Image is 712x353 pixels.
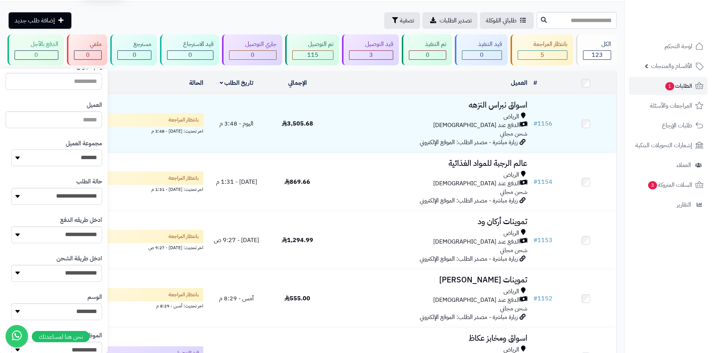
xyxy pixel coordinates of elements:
label: رقم الجوال [77,62,102,71]
label: ادخل طريقه الدفع [60,216,102,225]
div: تم التنفيذ [409,40,446,49]
span: 1 [665,82,674,90]
div: 0 [167,51,213,59]
a: جاري التوصيل 0 [221,34,284,65]
span: الدفع عند [DEMOGRAPHIC_DATA] [433,296,520,304]
span: الرياض [503,171,519,179]
span: الرياض [503,287,519,296]
a: التقارير [629,196,708,214]
span: العملاء [676,160,691,170]
a: لوحة التحكم [629,37,708,55]
span: المراجعات والأسئلة [650,100,692,111]
label: حالة الطلب [76,177,102,186]
span: شحن مجاني [500,304,527,313]
a: الإجمالي [288,78,307,87]
span: الأقسام والمنتجات [651,61,692,71]
a: #1154 [533,177,552,186]
a: طلبات الإرجاع [629,117,708,134]
span: بانتظار المراجعة [169,233,199,240]
span: شحن مجاني [500,246,527,255]
div: قيد التوصيل [349,40,393,49]
span: تصفية [400,16,414,25]
span: طلبات الإرجاع [662,120,692,131]
span: إضافة طلب جديد [15,16,55,25]
label: مجموعة العميل [66,139,102,148]
div: 0 [409,51,446,59]
div: 0 [15,51,58,59]
span: بانتظار المراجعة [169,291,199,298]
div: تم التوصيل [292,40,334,49]
h3: اسواق ومخابز عكاظ [331,334,527,343]
h3: تموينات أركان ود [331,217,527,226]
div: بانتظار المراجعة [518,40,568,49]
div: 115 [293,51,333,59]
span: 5 [540,50,544,59]
span: اليوم - 3:48 م [219,119,253,128]
a: إشعارات التحويلات البنكية [629,136,708,154]
span: زيارة مباشرة - مصدر الطلب: الموقع الإلكتروني [420,254,518,263]
span: زيارة مباشرة - مصدر الطلب: الموقع الإلكتروني [420,196,518,205]
span: # [533,236,537,245]
span: الرياض [503,229,519,238]
span: 0 [426,50,429,59]
span: 0 [86,50,90,59]
span: السلات المتروكة [647,180,692,190]
div: 0 [229,51,276,59]
a: قيد التنفيذ 0 [453,34,509,65]
a: المراجعات والأسئلة [629,97,708,115]
div: 3 [349,51,393,59]
span: زيارة مباشرة - مصدر الطلب: الموقع الإلكتروني [420,138,518,147]
label: ادخل طريقة الشحن [56,254,102,263]
span: 3 [648,181,657,189]
span: الرياض [503,112,519,121]
a: طلباتي المُوكلة [480,12,534,29]
a: مسترجع 0 [109,34,158,65]
h3: عالم الرجبة للمواد الغذائية [331,159,527,168]
div: مسترجع [117,40,151,49]
label: العميل [87,101,102,109]
span: 1,294.99 [282,236,313,245]
label: الوسم [87,293,102,301]
span: 0 [34,50,38,59]
span: 0 [188,50,192,59]
span: 0 [480,50,484,59]
img: logo-2.png [661,21,705,37]
span: زيارة مباشرة - مصدر الطلب: الموقع الإلكتروني [420,313,518,322]
span: 3 [369,50,373,59]
span: 555.00 [284,294,310,303]
span: 115 [307,50,318,59]
span: إشعارات التحويلات البنكية [635,140,692,151]
span: [DATE] - 9:27 ص [214,236,259,245]
span: بانتظار المراجعة [169,116,199,124]
span: الدفع عند [DEMOGRAPHIC_DATA] [433,121,520,130]
div: جاري التوصيل [229,40,277,49]
h3: تموينات [PERSON_NAME] [331,276,527,284]
div: الكل [583,40,611,49]
span: طلباتي المُوكلة [486,16,517,25]
div: قيد الاسترجاع [167,40,213,49]
span: أمس - 8:29 م [219,294,254,303]
span: 123 [592,50,603,59]
a: العميل [511,78,527,87]
a: #1153 [533,236,552,245]
a: #1156 [533,119,552,128]
span: التقارير [677,199,691,210]
span: بانتظار المراجعة [169,174,199,182]
a: قيد التوصيل 3 [340,34,400,65]
button: تصفية [384,12,420,29]
a: تاريخ الطلب [220,78,254,87]
span: الطلبات [665,81,692,91]
a: قيد الاسترجاع 0 [158,34,221,65]
div: 0 [118,51,151,59]
span: لوحة التحكم [665,41,692,52]
div: الدفع بالآجل [15,40,58,49]
span: تصدير الطلبات [440,16,472,25]
a: الحالة [189,78,203,87]
a: الكل123 [574,34,618,65]
span: الدفع عند [DEMOGRAPHIC_DATA] [433,238,520,246]
a: تصدير الطلبات [422,12,478,29]
span: # [533,119,537,128]
a: الطلبات1 [629,77,708,95]
a: السلات المتروكة3 [629,176,708,194]
div: ملغي [74,40,102,49]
